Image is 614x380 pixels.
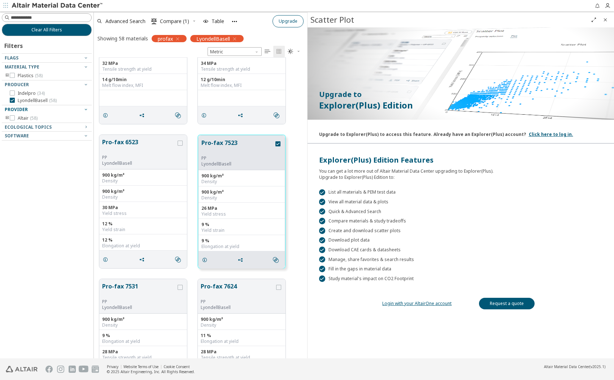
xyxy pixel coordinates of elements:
[35,72,43,79] span: ( 58 )
[544,364,605,369] div: (v2025.1)
[199,253,214,267] button: Details
[201,77,283,83] div: 12 g/10min
[102,66,184,72] div: Tensile strength at yield
[5,73,10,79] i: toogle group
[5,106,28,112] span: Provider
[102,317,184,322] div: 900 kg/m³
[2,36,26,53] div: Filters
[18,98,57,103] span: LyondellBasell
[160,19,189,24] span: Compare (1)
[201,282,275,299] button: Pro-fax 7624
[319,189,326,196] div: 
[102,339,184,344] div: Elongation at yield
[319,89,603,100] p: Upgrade to
[201,317,283,322] div: 900 kg/m³
[288,49,293,54] i: 
[102,211,184,216] div: Yield stress
[102,333,184,339] div: 9 %
[285,46,304,57] button: Theme
[274,112,279,118] i: 
[102,194,184,200] div: Density
[172,108,187,123] button: Similar search
[5,133,29,139] span: Software
[201,339,283,344] div: Elongation at yield
[319,218,326,224] div: 
[201,355,283,361] div: Tensile strength at yield
[319,208,603,215] div: Quick & Advanced Search
[136,108,151,123] button: Share
[319,275,326,282] div: 
[273,257,279,263] i: 
[102,322,184,328] div: Density
[18,73,43,79] span: Plastics
[201,161,274,167] p: LyondellBasell
[279,18,297,24] span: Upgrade
[2,54,92,62] button: Flags
[99,252,114,267] button: Details
[2,105,92,114] button: Provider
[319,165,603,180] div: You can get a lot more out of Altair Material Data Center upgrading to Explorer(Plus). Upgrade to...
[319,256,326,263] div: 
[201,244,282,249] div: Elongation at yield
[172,252,187,267] button: Similar search
[382,300,452,306] a: Login with your AltairOne account
[201,238,282,244] div: 9 %
[201,83,283,88] div: Melt flow index, MFI
[2,80,92,89] button: Producer
[319,227,603,234] div: Create and download scatter plots
[105,19,145,24] span: Advanced Search
[2,24,92,36] button: Clear All Filters
[102,205,184,211] div: 30 MPa
[102,349,184,355] div: 28 MPa
[158,35,173,42] span: profax
[5,124,52,130] span: Ecological Topics
[208,47,262,56] div: Unit System
[136,252,151,267] button: Share
[6,366,38,372] img: Altair Engineering
[102,138,176,155] button: Pro-fax 6523
[102,155,176,160] div: PP
[5,115,10,121] i: toogle group
[201,333,283,339] div: 11 %
[175,257,181,262] i: 
[234,253,249,267] button: Share
[270,108,286,123] button: Similar search
[262,46,273,57] button: Table View
[588,14,600,26] button: Full Screen
[5,55,18,61] span: Flags
[102,355,184,361] div: Tensile strength at yield
[319,208,326,215] div: 
[212,19,224,24] span: Table
[319,100,603,111] p: Explorer(Plus) Edition
[30,115,38,121] span: ( 58 )
[49,97,57,103] span: ( 58 )
[123,364,158,369] a: Website Terms of Use
[201,222,282,227] div: 9 %
[107,369,195,374] div: © 2025 Altair Engineering, Inc. All Rights Reserved.
[201,299,275,305] div: PP
[102,77,184,83] div: 14 g/10min
[102,243,184,249] div: Elongation at yield
[102,172,184,178] div: 900 kg/m³
[234,108,249,123] button: Share
[529,131,573,137] a: Click here to log in.
[319,227,326,234] div: 
[99,108,114,123] button: Details
[102,305,176,310] p: LyondellBasell
[270,253,285,267] button: Similar search
[201,211,282,217] div: Yield stress
[319,199,326,205] div: 
[2,123,92,132] button: Ecological Topics
[201,155,274,161] div: PP
[319,266,326,272] div: 
[196,35,230,42] span: LyondellBasell
[208,47,262,56] span: Metric
[5,64,39,70] span: Material Type
[2,63,92,71] button: Material Type
[265,49,270,54] i: 
[273,15,304,27] button: Upgrade
[319,237,326,244] div: 
[107,364,118,369] a: Privacy
[102,83,184,88] div: Melt flow index, MFI
[319,247,603,253] div: Download CAE cards & datasheets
